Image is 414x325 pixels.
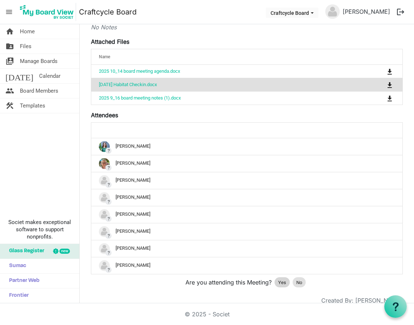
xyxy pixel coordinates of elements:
[393,4,408,20] button: logout
[91,223,402,240] td: ?Lisa Groshong is template cell column header
[91,257,402,274] td: ?Zoë Westhoff is template cell column header
[91,65,357,78] td: 2025 10_14 board meeting agenda.docx is template cell column header Name
[185,278,272,287] span: Are you attending this Meeting?
[99,260,395,271] div: [PERSON_NAME]
[91,189,402,206] td: ?Kasey Hammock is template cell column header
[20,54,58,68] span: Manage Boards
[3,219,76,240] span: Societ makes exceptional software to support nonprofits.
[385,80,395,90] button: Download
[5,244,44,258] span: Glass Register
[105,165,112,171] span: ?
[39,69,60,83] span: Calendar
[18,3,79,21] a: My Board View Logo
[91,172,402,189] td: ?Erin Robinson is template cell column header
[5,24,14,39] span: home
[5,274,39,288] span: Partner Web
[296,279,302,286] span: No
[91,91,357,105] td: 2025 9_16 board meeting notes (1).docx is template cell column header Name
[99,158,110,169] img: nGe35slpqLLc4-FwcbtAcbx6jmtyXxbMgjyVdzHvIJBhgkeFl1vtu8Bn1VfK4Kw5HDtZ13R5CX8H2-8-v3Hr6Q_thumb.png
[105,233,112,239] span: ?
[91,155,402,172] td: ?Darcy Holtgrave is template cell column header
[99,192,395,203] div: [PERSON_NAME]
[385,66,395,76] button: Download
[275,277,290,287] div: Yes
[99,243,395,254] div: [PERSON_NAME]
[278,279,286,286] span: Yes
[99,243,110,254] img: no-profile-picture.svg
[99,260,110,271] img: no-profile-picture.svg
[99,192,110,203] img: no-profile-picture.svg
[385,93,395,103] button: Download
[357,78,402,91] td: is Command column column header
[99,175,395,186] div: [PERSON_NAME]
[91,111,118,119] label: Attendees
[105,182,112,188] span: ?
[59,249,70,254] div: new
[5,54,14,68] span: switch_account
[99,68,180,74] a: 2025 10_14 board meeting agenda.docx
[99,209,395,220] div: [PERSON_NAME]
[99,141,110,152] img: lV3EkjtptBNzereBVOnHTeRYCzsZLDMs5I0sp7URj1iiIyEaZKegiT_rKD7J8UkzQVzdFcu32oRZffaJezgV0Q_thumb.png
[20,98,45,113] span: Templates
[20,84,58,98] span: Board Members
[5,259,26,273] span: Sumac
[5,84,14,98] span: people
[91,78,357,91] td: 9-23-25 Habitat Checkin.docx is template cell column header Name
[266,8,318,18] button: Craftcycle Board dropdownbutton
[99,141,395,152] div: [PERSON_NAME]
[325,4,340,19] img: no-profile-picture.svg
[105,199,112,205] span: ?
[91,138,402,155] td: ?Ashlee Christiansen is template cell column header
[99,158,395,169] div: [PERSON_NAME]
[20,24,35,39] span: Home
[105,216,112,222] span: ?
[5,39,14,54] span: folder_shared
[340,4,393,19] a: [PERSON_NAME]
[105,267,112,273] span: ?
[99,95,181,101] a: 2025 9_16 board meeting notes (1).docx
[18,3,76,21] img: My Board View Logo
[99,209,110,220] img: no-profile-picture.svg
[5,98,14,113] span: construction
[293,277,306,287] div: No
[99,82,157,87] a: [DATE] Habitat Checkin.docx
[91,23,403,31] div: No Notes
[99,226,110,237] img: no-profile-picture.svg
[20,39,32,54] span: Files
[5,69,33,83] span: [DATE]
[357,65,402,78] td: is Command column column header
[91,240,402,257] td: ?Nickie Davis is template cell column header
[2,5,16,19] span: menu
[105,250,112,256] span: ?
[91,37,129,46] label: Attached Files
[5,288,29,303] span: Frontier
[99,175,110,186] img: no-profile-picture.svg
[185,311,230,318] a: © 2025 - Societ
[99,54,110,59] span: Name
[99,226,395,237] div: [PERSON_NAME]
[91,206,402,223] td: ?Laurie kingsley is template cell column header
[357,91,402,105] td: is Command column column header
[321,296,403,305] div: Created By: [PERSON_NAME]
[79,5,137,19] a: Craftcycle Board
[105,148,112,154] span: ?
